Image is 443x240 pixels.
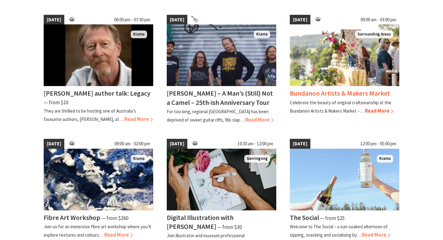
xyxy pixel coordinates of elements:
p: For too long, regional [GEOGRAPHIC_DATA] has been deprived of sweet guitar riffs, 90s slap… [167,109,269,123]
img: Woman's hands sketching an illustration of a rose on an iPad with a digital stylus [167,149,276,210]
span: 09:00 am - 03:00 pm [357,15,399,25]
span: Read More [104,231,133,238]
span: Gerringong [244,155,270,163]
a: [DATE] 09:00 am - 03:00 pm A seleciton of ceramic goods are placed on a table outdoor with river ... [290,15,399,124]
span: Kiama [131,31,147,38]
span: 09:00 am - 02:00 pm [111,139,153,149]
h4: Fibre Art Workshop [44,213,100,222]
span: [DATE] [290,139,310,149]
span: [DATE] [44,15,64,25]
p: Welcome to The Social – a sun-soaked afternoon of sipping, snacking and socialising by… [290,224,388,238]
span: Read More [245,116,274,123]
img: Frenzel Rhomb Kiama Pavilion Saturday 4th October [167,24,276,86]
button: Click to Favourite Bundanon Artists & Makers Market [290,24,310,45]
img: The Social [290,149,399,210]
span: ⁠— from $10 [44,99,68,106]
span: 06:00 pm - 07:30 pm [111,15,153,25]
span: ⁠— from $260 [101,215,128,221]
h4: Digital Illustration with [PERSON_NAME] [167,213,233,231]
a: [DATE] Frenzel Rhomb Kiama Pavilion Saturday 4th October Kiama [PERSON_NAME] – A Man’s (Still) No... [167,15,276,124]
img: Man wearing a beige shirt, with short dark blonde hair and a beard [44,24,153,86]
span: 12:00 pm - 05:00 pm [357,139,399,149]
a: [DATE] 06:00 pm - 07:30 pm Man wearing a beige shirt, with short dark blonde hair and a beard Kia... [44,15,153,124]
span: 10:30 am - 12:00 pm [234,139,276,149]
img: Fibre Art [44,149,153,210]
span: ⁠— from $30 [217,224,242,230]
span: [DATE] [44,139,64,149]
span: Kiama [131,155,147,163]
h4: Bundanon Artists & Makers Market [290,89,390,97]
h4: [PERSON_NAME] – A Man’s (Still) Not a Camel – 25th-ish Anniversary Tour [167,89,273,106]
span: Kiama [254,31,270,38]
span: [DATE] [167,139,187,149]
span: Read More [365,107,393,114]
span: ⁠— from $25 [320,215,345,221]
img: A seleciton of ceramic goods are placed on a table outdoor with river views behind [290,24,399,86]
span: Kiama [377,155,393,163]
p: Join us for an immersive fibre art workshop where you’ll explore textures and colours… [44,224,151,238]
span: [DATE] [290,15,310,25]
span: Surrounding Areas [355,31,393,38]
h4: The Social [290,213,319,222]
p: Celebrate the beauty of original craftsmanship at the Bundanon Artists & Makers Market –… [290,100,391,114]
span: Read More [362,231,390,238]
p: They are thrilled to be hosting one of Australia’s favourite authors, [PERSON_NAME], at… [44,108,136,122]
span: Read More [124,116,153,122]
span: [DATE] [167,15,187,25]
h4: [PERSON_NAME] author talk: Legacy [44,89,150,97]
